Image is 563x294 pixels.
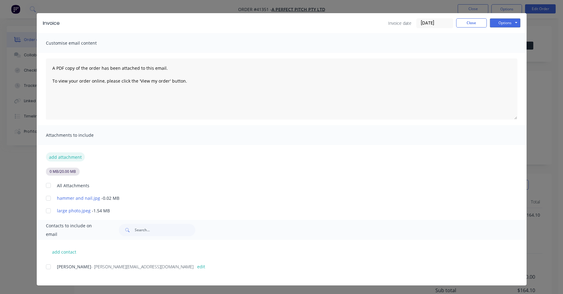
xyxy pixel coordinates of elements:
div: 0 MB / 20.00 MB [46,168,80,176]
span: Attachments to include [46,131,113,140]
a: large photo.jpeg [57,207,91,214]
div: Invoice [43,20,60,27]
span: - 1.54 MB [91,207,110,214]
span: [PERSON_NAME] [57,264,91,270]
a: hammer and nail.jpg [57,195,100,201]
span: - 0.02 MB [100,195,119,201]
button: add contact [46,247,83,256]
span: - [PERSON_NAME][EMAIL_ADDRESS][DOMAIN_NAME] [91,264,193,270]
input: Search... [135,224,195,236]
span: Customise email content [46,39,113,47]
button: edit [193,262,209,271]
span: Contacts to include on email [46,221,104,239]
button: Options [490,18,520,28]
button: Close [456,18,487,28]
span: All Attachments [57,182,89,189]
span: Invoice date [388,20,411,26]
button: add attachment [46,152,85,162]
textarea: A PDF copy of the order has been attached to this email. To view your order online, please click ... [46,58,517,120]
